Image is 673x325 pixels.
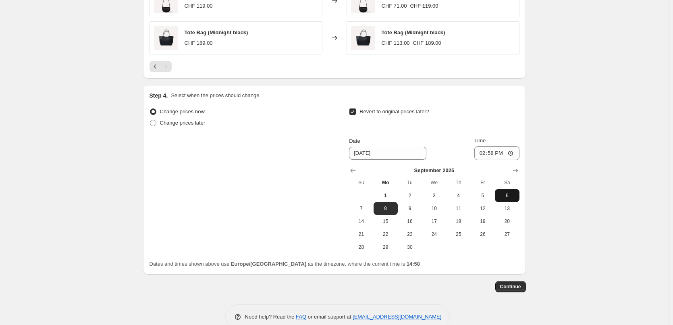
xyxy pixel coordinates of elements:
[449,179,467,186] span: Th
[374,202,398,215] button: Monday September 8 2025
[349,215,373,228] button: Sunday September 14 2025
[377,218,395,225] span: 15
[374,228,398,241] button: Monday September 22 2025
[422,215,446,228] button: Wednesday September 17 2025
[495,176,519,189] th: Saturday
[422,228,446,241] button: Wednesday September 24 2025
[474,205,492,212] span: 12
[413,40,441,46] span: CHF 189.00
[425,192,443,199] span: 3
[471,189,495,202] button: Friday September 5 2025
[377,244,395,250] span: 29
[150,92,168,100] h2: Step 4.
[471,228,495,241] button: Friday September 26 2025
[401,179,419,186] span: Tu
[498,192,516,199] span: 6
[471,202,495,215] button: Friday September 12 2025
[150,61,161,72] button: Previous
[422,202,446,215] button: Wednesday September 10 2025
[425,205,443,212] span: 10
[474,179,492,186] span: Fr
[398,189,422,202] button: Tuesday September 2 2025
[498,179,516,186] span: Sa
[410,3,438,9] span: CHF 119.00
[425,218,443,225] span: 17
[160,120,206,126] span: Change prices later
[382,29,445,35] span: Tote Bag (Midnight black)
[185,29,248,35] span: Tote Bag (Midnight black)
[471,215,495,228] button: Friday September 19 2025
[449,205,467,212] span: 11
[352,244,370,250] span: 28
[349,138,360,144] span: Date
[446,215,470,228] button: Thursday September 18 2025
[349,147,426,160] input: 9/1/2025
[422,176,446,189] th: Wednesday
[401,192,419,199] span: 2
[382,40,410,46] span: CHF 113.00
[352,179,370,186] span: Su
[185,40,213,46] span: CHF 189.00
[471,176,495,189] th: Friday
[498,205,516,212] span: 13
[425,179,443,186] span: We
[449,192,467,199] span: 4
[382,3,407,9] span: CHF 71.00
[401,244,419,250] span: 30
[352,231,370,237] span: 21
[296,314,306,320] a: FAQ
[495,215,519,228] button: Saturday September 20 2025
[495,202,519,215] button: Saturday September 13 2025
[474,218,492,225] span: 19
[349,202,373,215] button: Sunday September 7 2025
[150,61,172,72] nav: Pagination
[349,241,373,254] button: Sunday September 28 2025
[495,281,526,292] button: Continue
[474,192,492,199] span: 5
[495,228,519,241] button: Saturday September 27 2025
[407,261,420,267] b: 14:58
[377,179,395,186] span: Mo
[377,205,395,212] span: 8
[353,314,441,320] a: [EMAIL_ADDRESS][DOMAIN_NAME]
[374,189,398,202] button: Today Monday September 1 2025
[377,192,395,199] span: 1
[171,92,259,100] p: Select when the prices should change
[398,176,422,189] th: Tuesday
[359,108,429,115] span: Revert to original prices later?
[150,261,420,267] span: Dates and times shown above use as the timezone, where the current time is
[446,189,470,202] button: Thursday September 4 2025
[401,205,419,212] span: 9
[398,202,422,215] button: Tuesday September 9 2025
[349,228,373,241] button: Sunday September 21 2025
[446,228,470,241] button: Thursday September 25 2025
[374,176,398,189] th: Monday
[231,261,306,267] b: Europe/[GEOGRAPHIC_DATA]
[347,165,359,176] button: Show previous month, August 2025
[398,241,422,254] button: Tuesday September 30 2025
[306,314,353,320] span: or email support at
[474,146,519,160] input: 12:00
[352,205,370,212] span: 7
[449,231,467,237] span: 25
[160,108,205,115] span: Change prices now
[401,218,419,225] span: 16
[474,137,486,144] span: Time
[495,189,519,202] button: Saturday September 6 2025
[352,218,370,225] span: 14
[425,231,443,237] span: 24
[245,314,296,320] span: Need help? Read the
[398,228,422,241] button: Tuesday September 23 2025
[349,176,373,189] th: Sunday
[510,165,521,176] button: Show next month, October 2025
[422,189,446,202] button: Wednesday September 3 2025
[374,215,398,228] button: Monday September 15 2025
[500,283,521,290] span: Continue
[154,26,178,50] img: Tote_bag-1_80x.png
[374,241,398,254] button: Monday September 29 2025
[446,202,470,215] button: Thursday September 11 2025
[398,215,422,228] button: Tuesday September 16 2025
[498,231,516,237] span: 27
[449,218,467,225] span: 18
[446,176,470,189] th: Thursday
